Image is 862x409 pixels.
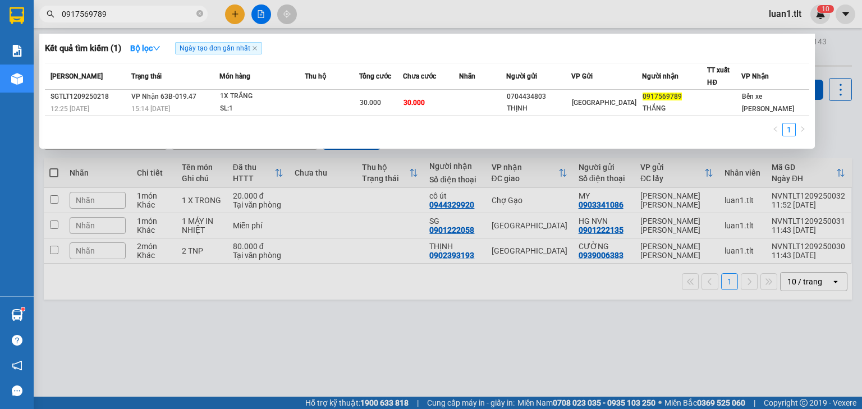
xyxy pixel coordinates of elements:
div: 1X TRẮNG [220,90,304,103]
input: Tìm tên, số ĐT hoặc mã đơn [62,8,194,20]
div: SL: 1 [220,103,304,115]
span: Nhãn [459,72,475,80]
button: right [796,123,809,136]
span: Chưa cước [403,72,436,80]
img: warehouse-icon [11,73,23,85]
span: VP Gửi [571,72,593,80]
span: Trạng thái [131,72,162,80]
span: search [47,10,54,18]
span: down [153,44,161,52]
button: Bộ lọcdown [121,39,169,57]
li: Next Page [796,123,809,136]
h3: Kết quả tìm kiếm ( 1 ) [45,43,121,54]
span: [PERSON_NAME] [51,72,103,80]
span: 12:25 [DATE] [51,105,89,113]
span: TT xuất HĐ [707,66,730,86]
span: 30.000 [360,99,381,107]
span: VP Nhận [741,72,769,80]
img: warehouse-icon [11,309,23,321]
span: VP Nhận 63B-019.47 [131,93,196,100]
div: SGTLT1209250218 [51,91,128,103]
span: Ngày tạo đơn gần nhất [175,42,262,54]
span: left [772,126,779,132]
div: THẮNG [643,103,707,114]
span: question-circle [12,335,22,346]
span: Người gửi [506,72,537,80]
strong: Bộ lọc [130,44,161,53]
span: 0917569789 [643,93,682,100]
span: 15:14 [DATE] [131,105,170,113]
span: Bến xe [PERSON_NAME] [742,93,794,113]
sup: 1 [21,307,25,311]
span: 30.000 [404,99,425,107]
div: THỊNH [507,103,571,114]
button: left [769,123,782,136]
img: solution-icon [11,45,23,57]
span: notification [12,360,22,371]
span: right [799,126,806,132]
div: 0704434803 [507,91,571,103]
span: close-circle [196,10,203,17]
img: logo-vxr [10,7,24,24]
li: Previous Page [769,123,782,136]
span: close-circle [196,9,203,20]
span: Tổng cước [359,72,391,80]
span: [GEOGRAPHIC_DATA] [572,99,636,107]
span: Món hàng [219,72,250,80]
li: 1 [782,123,796,136]
span: close [252,45,258,51]
span: Thu hộ [305,72,326,80]
span: message [12,385,22,396]
a: 1 [783,123,795,136]
span: Người nhận [642,72,678,80]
